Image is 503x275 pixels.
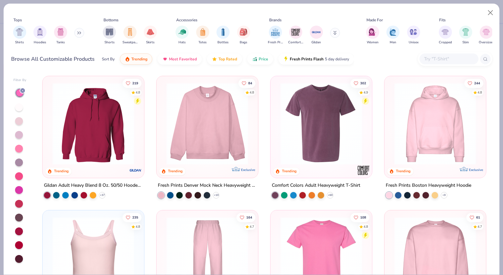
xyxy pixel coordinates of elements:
div: Accessories [176,17,197,23]
div: filter for Slim [459,26,472,45]
img: Skirts Image [147,28,154,36]
button: filter button [407,26,420,45]
div: filter for Women [366,26,379,45]
div: 4.9 [363,90,368,95]
div: 4.8 [250,90,254,95]
button: filter button [459,26,472,45]
span: 5 day delivery [325,55,349,63]
span: Oversized [479,40,494,45]
button: Close [484,7,497,19]
button: filter button [103,26,116,45]
button: Price [247,53,273,65]
div: filter for Men [386,26,400,45]
span: Tanks [56,40,65,45]
span: 164 [246,216,252,219]
span: Most Favorited [169,56,197,62]
button: Most Favorited [158,53,202,65]
div: filter for Tanks [54,26,67,45]
button: filter button [268,26,283,45]
div: filter for Gildan [310,26,323,45]
img: Comfort Colors logo [357,164,370,177]
div: Comfort Colors Adult Heavyweight T-Shirt [272,181,360,190]
span: Bottles [217,40,229,45]
img: Slim Image [462,28,469,36]
span: 61 [476,216,480,219]
button: Like [350,78,369,88]
div: Fresh Prints Boston Heavyweight Hoodie [386,181,471,190]
span: Gildan [311,40,321,45]
button: filter button [33,26,47,45]
button: filter button [479,26,494,45]
span: Men [390,40,396,45]
div: Filter By [13,78,27,83]
button: Trending [120,53,152,65]
span: Fresh Prints [268,40,283,45]
img: Bags Image [240,28,247,36]
button: filter button [386,26,400,45]
span: 219 [133,81,139,85]
img: Oversized Image [482,28,490,36]
span: Price [259,56,268,62]
span: 235 [133,216,139,219]
button: filter button [310,26,323,45]
div: Tops [13,17,22,23]
img: Comfort Colors Image [291,27,301,37]
img: Sweatpants Image [126,28,134,36]
span: Comfort Colors [288,40,303,45]
button: Like [464,78,483,88]
button: Like [236,213,255,222]
span: Sweatpants [122,40,138,45]
div: filter for Fresh Prints [268,26,283,45]
img: Tanks Image [57,28,64,36]
div: Fits [439,17,446,23]
img: Hoodies Image [36,28,44,36]
div: 4.8 [136,90,140,95]
img: 09983740-6c9c-4915-b859-fbc880fb7fa8 [391,83,479,165]
span: Unisex [409,40,419,45]
div: filter for Totes [196,26,209,45]
span: Totes [198,40,207,45]
div: 4.7 [477,224,482,229]
span: Skirts [146,40,155,45]
span: Cropped [439,40,452,45]
span: Fresh Prints Flash [290,56,324,62]
div: Browse All Customizable Products [11,55,95,63]
span: Shirts [15,40,24,45]
img: Women Image [369,28,376,36]
span: Bags [240,40,247,45]
img: Fresh Prints Image [270,27,280,37]
button: Like [466,213,483,222]
button: filter button [288,26,303,45]
button: filter button [13,26,26,45]
img: trending.gif [125,56,130,62]
button: filter button [439,26,452,45]
span: Hoodies [34,40,46,45]
span: Exclusive [469,168,483,172]
img: Cropped Image [441,28,449,36]
span: + 37 [100,193,105,197]
button: Like [238,78,255,88]
span: 84 [248,81,252,85]
span: Trending [131,56,147,62]
input: Try "T-Shirt" [423,55,474,63]
img: 234eff7b-2c72-4ffd-9966-48d9872eba3d [277,83,365,165]
button: filter button [144,26,157,45]
div: filter for Shorts [103,26,116,45]
button: filter button [54,26,67,45]
div: filter for Unisex [407,26,420,45]
button: Like [123,213,142,222]
span: + 10 [214,193,219,197]
button: filter button [176,26,189,45]
span: + 60 [327,193,332,197]
span: Top Rated [218,56,237,62]
img: Shorts Image [106,28,113,36]
span: + 9 [442,193,446,197]
div: Sort By [102,56,115,62]
button: Top Rated [207,53,242,65]
div: filter for Sweatpants [122,26,138,45]
span: 302 [360,81,366,85]
span: Shorts [104,40,115,45]
div: filter for Comfort Colors [288,26,303,45]
button: filter button [216,26,230,45]
img: Bottles Image [219,28,227,36]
